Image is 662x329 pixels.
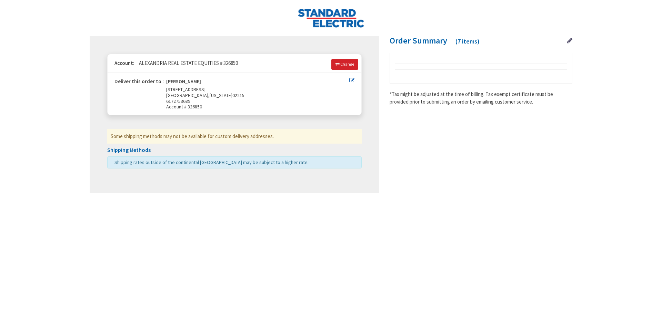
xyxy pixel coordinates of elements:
[455,37,480,45] span: (7 items)
[166,86,205,93] span: [STREET_ADDRESS]
[166,104,349,110] span: Account # 326850
[114,60,134,66] strong: Account:
[166,98,190,104] span: 6172753689
[166,92,210,98] span: [GEOGRAPHIC_DATA],
[136,60,238,66] span: ALEXANDRIA REAL ESTATE EQUITIES # 326850
[210,92,232,98] span: [US_STATE]
[114,159,309,165] span: Shipping rates outside of the continental [GEOGRAPHIC_DATA] may be subject to a higher rate.
[390,90,572,105] : *Tax might be adjusted at the time of billing. Tax exempt certificate must be provided prior to s...
[232,92,244,98] span: 02215
[107,129,362,143] div: Some shipping methods may not be available for custom delivery addresses.
[298,9,365,28] img: Standard Electric
[114,78,164,85] strong: Deliver this order to :
[331,59,358,69] a: Change
[166,79,201,87] strong: [PERSON_NAME]
[107,147,362,153] h5: Shipping Methods
[390,35,447,46] span: Order Summary
[340,61,354,67] span: Change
